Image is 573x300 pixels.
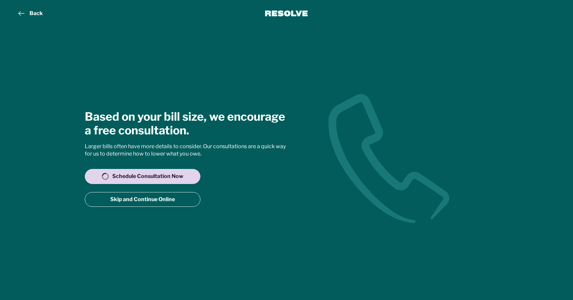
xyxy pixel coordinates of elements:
h5: Based on your bill size, we encourage a free consultation. [85,110,289,137]
button: Skip and Continue Online [85,192,200,207]
div: Larger bills often have more details to consider. Our consultations are a quick way for us to det... [85,143,289,158]
span: Skip and Continue Online [110,196,175,203]
div: Back [29,10,43,17]
button: Back [17,9,43,17]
